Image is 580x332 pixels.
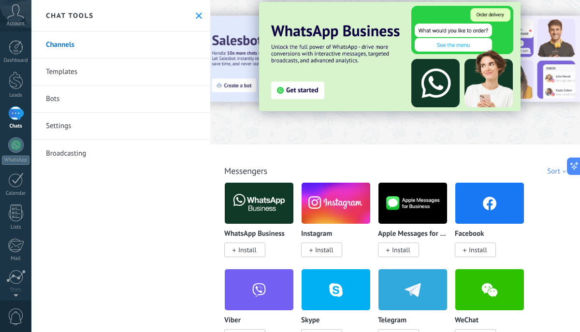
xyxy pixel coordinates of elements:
[2,58,30,64] div: Dashboard
[225,180,293,227] img: logo_main.png
[31,113,210,140] a: Settings
[2,190,30,197] div: Calendar
[46,11,94,20] h2: Chat tools
[378,230,448,238] p: Apple Messages for Business
[378,182,455,269] div: Apple Messages for Business
[455,182,532,269] div: Facebook
[2,92,30,99] div: Leads
[301,230,332,238] p: Instagram
[378,317,406,325] p: Telegram
[469,245,487,254] span: Install
[455,266,524,313] img: wechat.png
[301,317,319,325] p: Skype
[7,21,25,27] span: Account
[238,245,257,254] span: Install
[225,266,293,313] img: viber.png
[455,230,484,238] p: Facebook
[315,245,333,254] span: Install
[224,317,241,325] p: Viber
[2,256,30,262] div: Mail
[302,266,370,313] img: skype.png
[378,180,447,227] img: logo_main.png
[302,180,370,227] img: instagram.png
[31,31,210,58] a: Channels
[455,317,478,325] p: WeChat
[259,2,521,111] img: Slide 3
[455,180,524,227] img: facebook.png
[31,58,210,86] a: Templates
[31,86,210,113] a: Bots
[547,167,569,176] div: Sort
[392,245,410,254] span: Install
[224,230,285,238] p: WhatsApp Business
[2,156,29,165] div: WhatsApp
[2,224,30,231] div: Lists
[378,266,447,313] img: telegram.png
[31,140,210,167] a: Broadcasting
[301,182,378,269] div: Instagram
[224,182,301,269] div: WhatsApp Business
[2,123,30,130] div: Chats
